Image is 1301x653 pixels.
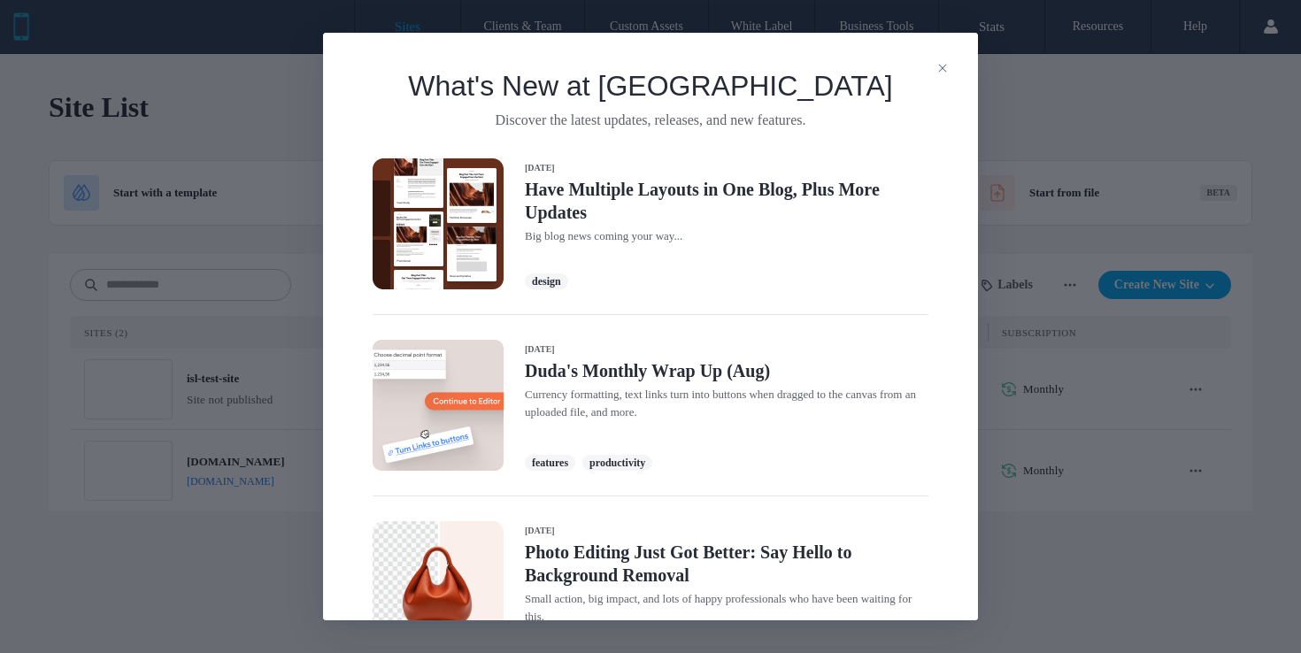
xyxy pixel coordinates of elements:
[532,455,568,471] span: features
[351,68,950,104] span: What's New at [GEOGRAPHIC_DATA]
[589,455,645,471] span: productivity
[525,343,928,356] span: [DATE]
[525,525,928,537] span: [DATE]
[525,590,928,626] span: Small action, big impact, and lots of happy professionals who have been waiting for this.
[525,541,928,587] span: Photo Editing Just Got Better: Say Hello to Background Removal
[532,273,561,289] span: design
[351,104,950,130] span: Discover the latest updates, releases, and new features.
[525,386,928,421] span: Currency formatting, text links turn into buttons when dragged to the canvas from an uploaded fil...
[525,162,928,174] span: [DATE]
[525,178,928,224] span: Have Multiple Layouts in One Blog, Plus More Updates
[525,227,928,245] span: Big blog news coming your way...
[525,359,928,382] span: Duda's Monthly Wrap Up (Aug)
